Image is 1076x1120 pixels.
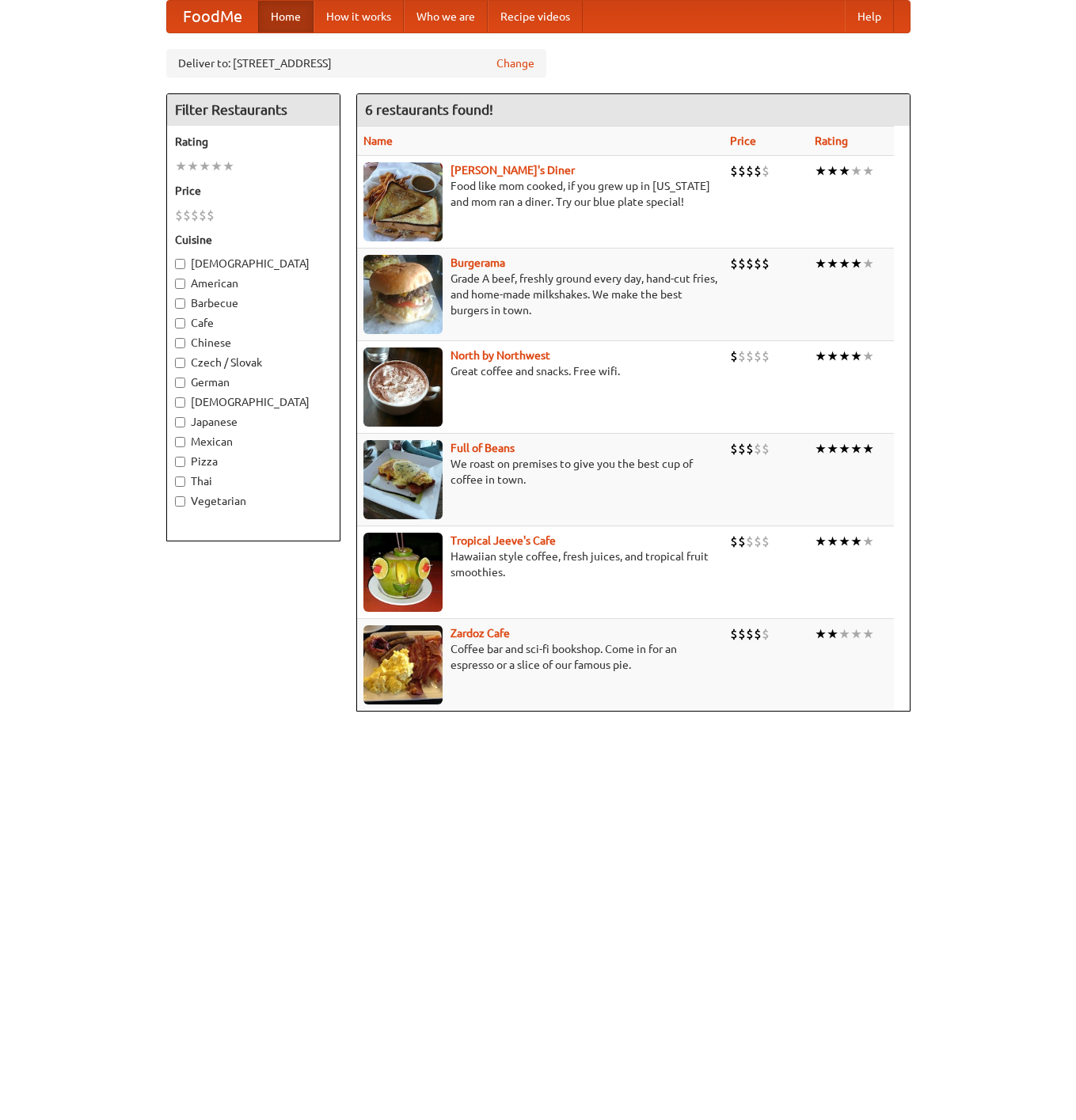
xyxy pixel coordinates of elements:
[191,207,199,224] li: $
[187,158,199,175] li: ★
[404,1,488,32] a: Who we are
[363,347,443,427] img: north.jpg
[827,625,838,643] li: ★
[746,162,754,180] li: $
[451,164,575,177] a: [PERSON_NAME]'s Diner
[175,315,332,331] label: Cafe
[815,440,827,457] li: ★
[175,183,332,199] h5: Price
[211,158,222,175] li: ★
[363,440,443,519] img: beans.jpg
[175,232,332,248] h5: Cuisine
[175,298,185,309] input: Barbecue
[199,158,211,175] li: ★
[175,318,185,328] input: Cafe
[175,454,332,469] label: Pizza
[363,363,717,379] p: Great coffee and snacks. Free wifi.
[451,534,556,547] a: Tropical Jeeve's Cafe
[762,440,770,457] li: $
[175,207,183,224] li: $
[746,440,754,457] li: $
[363,641,717,673] p: Coffee bar and sci-fi bookshop. Come in for an espresso or a slice of our famous pie.
[815,347,827,365] li: ★
[815,533,827,550] li: ★
[746,533,754,550] li: $
[730,440,738,457] li: $
[363,625,443,704] img: zardoz.jpg
[175,259,185,269] input: [DEMOGRAPHIC_DATA]
[762,625,770,643] li: $
[363,533,443,612] img: jeeves.jpg
[451,256,505,269] a: Burgerama
[167,94,340,126] h4: Filter Restaurants
[730,347,738,365] li: $
[738,533,746,550] li: $
[838,162,850,180] li: ★
[762,347,770,365] li: $
[815,255,827,272] li: ★
[451,627,510,640] b: Zardoz Cafe
[451,442,515,454] a: Full of Beans
[754,440,762,457] li: $
[738,440,746,457] li: $
[175,476,185,487] input: Thai
[175,335,332,351] label: Chinese
[838,625,850,643] li: ★
[738,347,746,365] li: $
[488,1,583,32] a: Recipe videos
[838,255,850,272] li: ★
[175,158,187,175] li: ★
[827,347,838,365] li: ★
[850,255,862,272] li: ★
[838,440,850,457] li: ★
[730,625,738,643] li: $
[746,255,754,272] li: $
[850,347,862,365] li: ★
[850,625,862,643] li: ★
[363,162,443,241] img: sallys.jpg
[183,207,191,224] li: $
[762,255,770,272] li: $
[175,394,332,410] label: [DEMOGRAPHIC_DATA]
[175,358,185,368] input: Czech / Slovak
[175,275,332,291] label: American
[845,1,894,32] a: Help
[815,162,827,180] li: ★
[175,493,332,509] label: Vegetarian
[838,347,850,365] li: ★
[363,178,717,210] p: Food like mom cooked, if you grew up in [US_STATE] and mom ran a diner. Try our blue plate special!
[175,496,185,507] input: Vegetarian
[730,533,738,550] li: $
[754,347,762,365] li: $
[862,255,874,272] li: ★
[451,349,550,362] a: North by Northwest
[258,1,314,32] a: Home
[862,533,874,550] li: ★
[496,55,534,71] a: Change
[862,162,874,180] li: ★
[222,158,234,175] li: ★
[862,440,874,457] li: ★
[363,135,393,147] a: Name
[363,456,717,488] p: We roast on premises to give you the best cup of coffee in town.
[175,437,185,447] input: Mexican
[175,414,332,430] label: Japanese
[167,1,258,32] a: FoodMe
[754,533,762,550] li: $
[365,102,493,117] ng-pluralize: 6 restaurants found!
[175,473,332,489] label: Thai
[862,347,874,365] li: ★
[175,256,332,271] label: [DEMOGRAPHIC_DATA]
[175,295,332,311] label: Barbecue
[730,255,738,272] li: $
[738,625,746,643] li: $
[746,347,754,365] li: $
[175,134,332,150] h5: Rating
[815,625,827,643] li: ★
[199,207,207,224] li: $
[850,440,862,457] li: ★
[746,625,754,643] li: $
